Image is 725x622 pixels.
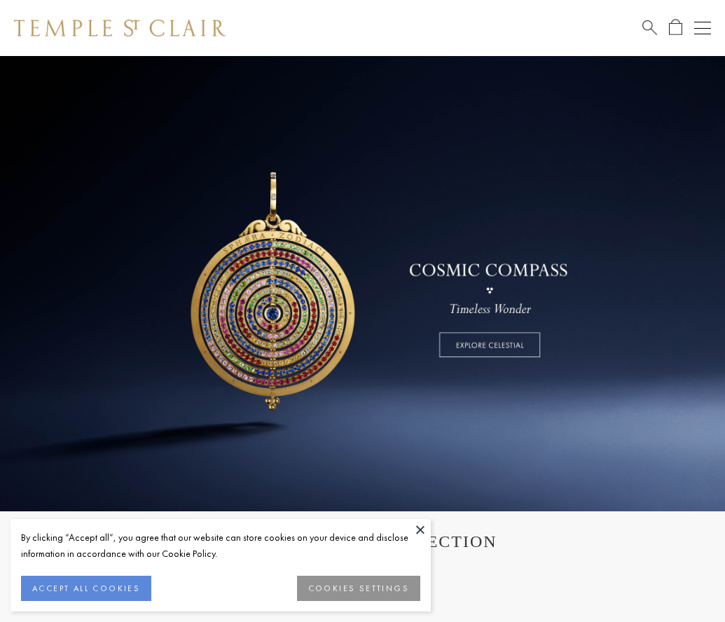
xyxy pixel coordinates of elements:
button: Open navigation [694,20,711,36]
div: By clicking “Accept all”, you agree that our website can store cookies on your device and disclos... [21,530,420,562]
button: COOKIES SETTINGS [297,576,420,601]
img: Temple St. Clair [14,20,226,36]
a: Open Shopping Bag [669,19,682,36]
a: Search [642,19,657,36]
button: ACCEPT ALL COOKIES [21,576,151,601]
